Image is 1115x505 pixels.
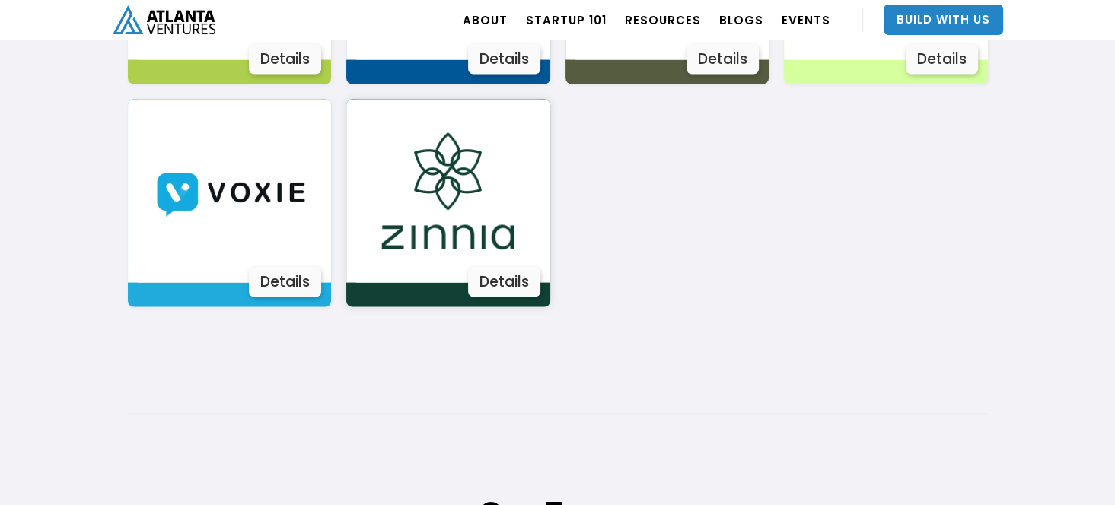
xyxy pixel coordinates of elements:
[249,44,321,75] div: Details
[249,267,321,297] div: Details
[468,44,540,75] div: Details
[884,5,1003,35] a: Build With Us
[138,100,321,283] img: Image 3
[356,100,540,283] img: Image 3
[906,44,978,75] div: Details
[687,44,759,75] div: Details
[468,267,540,297] div: Details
